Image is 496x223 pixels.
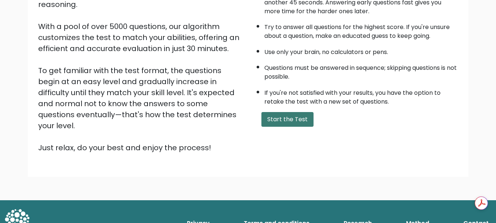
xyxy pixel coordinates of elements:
li: Use only your brain, no calculators or pens. [264,44,458,57]
li: Questions must be answered in sequence; skipping questions is not possible. [264,60,458,81]
li: If you're not satisfied with your results, you have the option to retake the test with a new set ... [264,85,458,106]
button: Start the Test [261,112,314,127]
li: Try to answer all questions for the highest score. If you're unsure about a question, make an edu... [264,19,458,40]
